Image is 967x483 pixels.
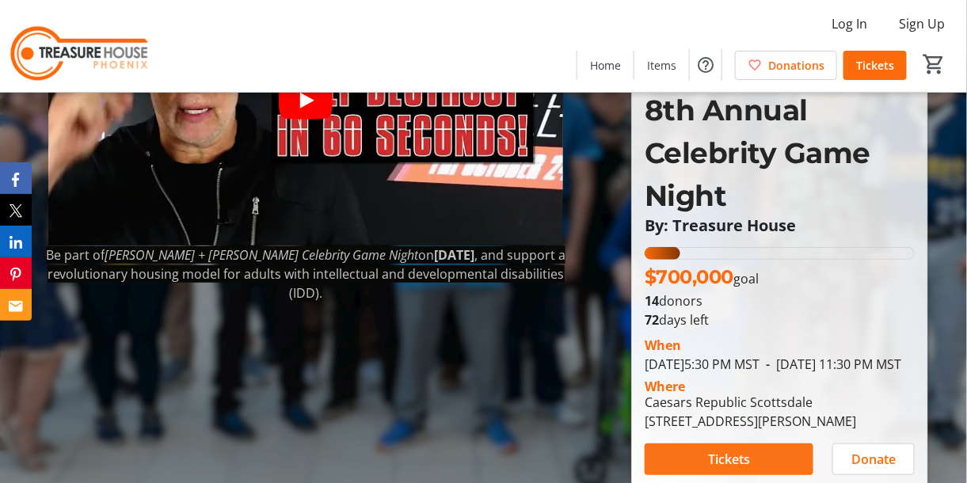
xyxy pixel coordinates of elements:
[768,57,824,74] span: Donations
[708,450,750,469] span: Tickets
[851,450,896,469] span: Donate
[856,57,894,74] span: Tickets
[645,412,856,431] div: [STREET_ADDRESS][PERSON_NAME]
[819,11,880,36] button: Log In
[760,356,776,373] span: -
[645,291,915,310] p: donors
[418,246,434,264] span: on
[590,57,621,74] span: Home
[645,311,659,329] span: 72
[645,263,759,291] p: goal
[832,14,867,33] span: Log In
[46,246,105,264] span: Be part of
[10,6,150,86] img: Treasure House's Logo
[919,50,948,78] button: Cart
[105,246,418,264] em: [PERSON_NAME] + [PERSON_NAME] Celebrity Game Night
[645,247,915,260] div: 13.093564285714285% of fundraising goal reached
[645,380,685,393] div: Where
[645,443,813,475] button: Tickets
[48,246,566,302] span: , and support a revolutionary housing model for adults with intellectual and developmental disabi...
[690,49,721,81] button: Help
[634,51,689,80] a: Items
[645,310,915,329] p: days left
[645,217,915,234] p: By: Treasure House
[832,443,915,475] button: Donate
[577,51,634,80] a: Home
[645,336,681,355] div: When
[645,265,733,288] span: $700,000
[760,356,901,373] span: [DATE] 11:30 PM MST
[645,356,760,373] span: [DATE] 5:30 PM MST
[886,11,957,36] button: Sign Up
[843,51,907,80] a: Tickets
[899,14,945,33] span: Sign Up
[434,246,474,264] strong: [DATE]
[647,57,676,74] span: Items
[645,292,659,310] b: 14
[735,51,837,80] a: Donations
[279,82,333,120] button: Play video
[645,393,856,412] div: Caesars Republic Scottsdale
